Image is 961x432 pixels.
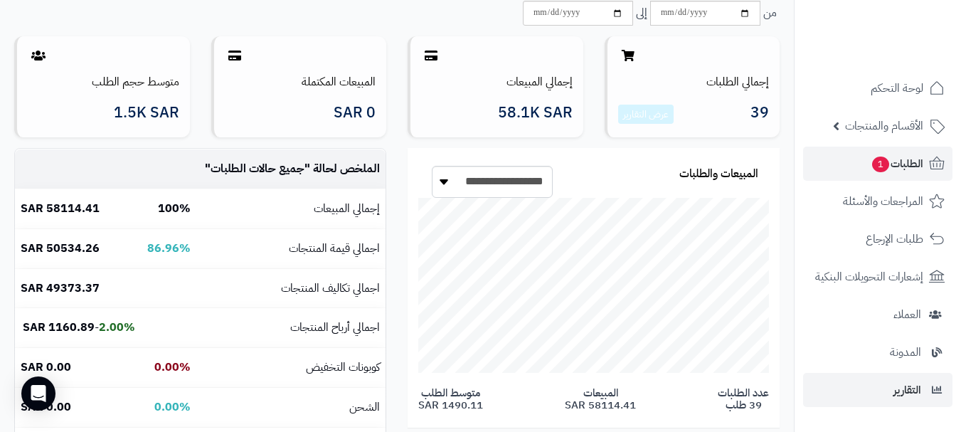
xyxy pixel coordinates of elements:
[893,380,921,400] span: التقارير
[21,399,71,416] b: 0.00 SAR
[803,71,952,105] a: لوحة التحكم
[871,154,923,174] span: الطلبات
[803,147,952,181] a: الطلبات1
[890,342,921,362] span: المدونة
[21,240,100,257] b: 50534.26 SAR
[196,229,386,268] td: اجمالي قيمة المنتجات
[803,222,952,256] a: طلبات الإرجاع
[843,191,923,211] span: المراجعات والأسئلة
[815,267,923,287] span: إشعارات التحويلات البنكية
[636,5,647,21] span: إلى
[21,359,71,376] b: 0.00 SAR
[196,189,386,228] td: إجمالي المبيعات
[803,184,952,218] a: المراجعات والأسئلة
[158,200,191,217] b: 100%
[302,73,376,90] a: المبيعات المكتملة
[196,308,386,347] td: اجمالي أرباح المنتجات
[893,305,921,325] span: العملاء
[565,387,636,411] span: المبيعات 58114.41 SAR
[15,308,141,347] td: -
[154,399,191,416] b: 0.00%
[679,168,758,181] h3: المبيعات والطلبات
[92,73,179,90] a: متوسط حجم الطلب
[803,260,952,294] a: إشعارات التحويلات البنكية
[706,73,769,90] a: إجمالي الطلبات
[99,319,135,336] b: 2.00%
[147,240,191,257] b: 86.96%
[23,319,95,336] b: 1160.89 SAR
[418,387,483,411] span: متوسط الطلب 1490.11 SAR
[196,149,386,189] td: الملخص لحالة " "
[21,376,55,411] div: Open Intercom Messenger
[803,297,952,332] a: العملاء
[498,105,573,121] span: 58.1K SAR
[21,280,100,297] b: 49373.37 SAR
[866,229,923,249] span: طلبات الإرجاع
[623,107,669,122] a: عرض التقارير
[196,348,386,387] td: كوبونات التخفيض
[196,388,386,427] td: الشحن
[114,105,179,121] span: 1.5K SAR
[21,200,100,217] b: 58114.41 SAR
[803,335,952,369] a: المدونة
[763,5,777,21] span: من
[718,387,769,411] span: عدد الطلبات 39 طلب
[334,105,376,121] span: 0 SAR
[750,105,769,125] span: 39
[864,11,947,41] img: logo-2.png
[803,373,952,407] a: التقارير
[506,73,573,90] a: إجمالي المبيعات
[871,78,923,98] span: لوحة التحكم
[154,359,191,376] b: 0.00%
[211,160,304,177] span: جميع حالات الطلبات
[196,269,386,308] td: اجمالي تكاليف المنتجات
[872,157,890,173] span: 1
[845,116,923,136] span: الأقسام والمنتجات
